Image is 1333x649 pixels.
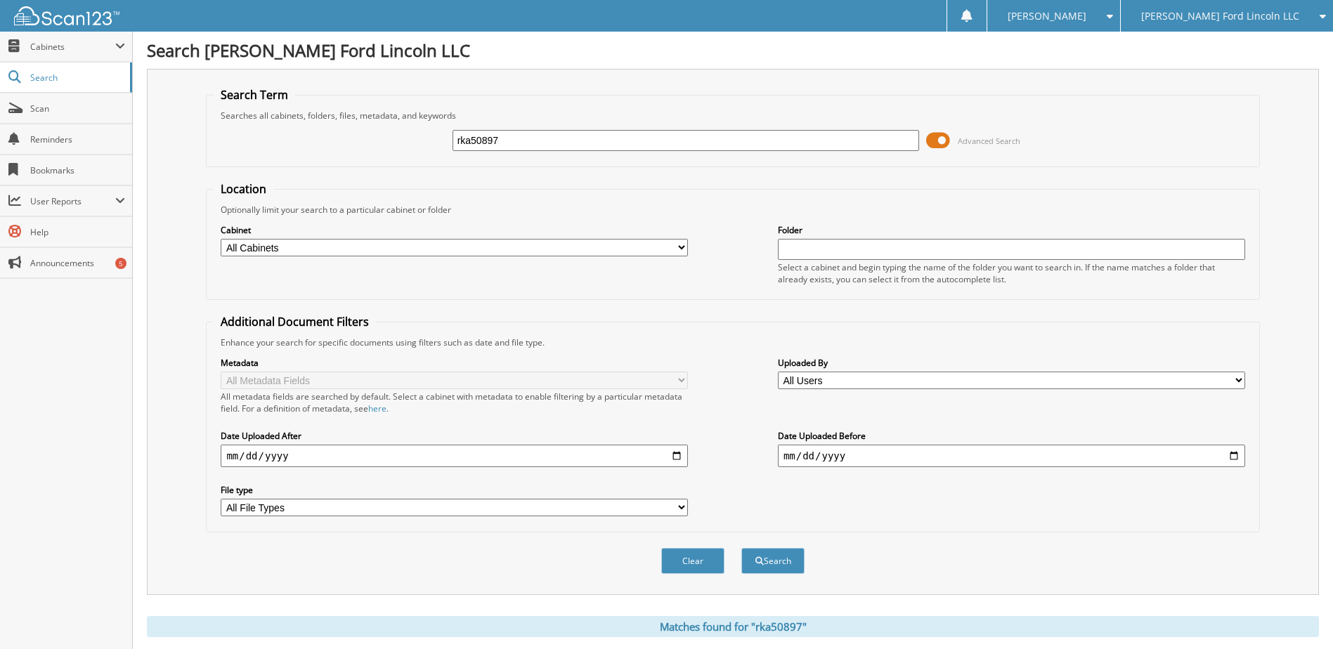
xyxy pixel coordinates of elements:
[1141,12,1299,20] span: [PERSON_NAME] Ford Lincoln LLC
[30,72,123,84] span: Search
[221,224,688,236] label: Cabinet
[778,224,1245,236] label: Folder
[214,336,1251,348] div: Enhance your search for specific documents using filters such as date and file type.
[221,357,688,369] label: Metadata
[958,136,1020,146] span: Advanced Search
[14,6,119,25] img: scan123-logo-white.svg
[1008,12,1086,20] span: [PERSON_NAME]
[147,39,1319,62] h1: Search [PERSON_NAME] Ford Lincoln LLC
[221,484,688,496] label: File type
[214,204,1251,216] div: Optionally limit your search to a particular cabinet or folder
[30,41,115,53] span: Cabinets
[115,258,126,269] div: 5
[778,445,1245,467] input: end
[30,133,125,145] span: Reminders
[214,110,1251,122] div: Searches all cabinets, folders, files, metadata, and keywords
[30,226,125,238] span: Help
[214,87,295,103] legend: Search Term
[778,357,1245,369] label: Uploaded By
[741,548,805,574] button: Search
[30,103,125,114] span: Scan
[30,195,115,207] span: User Reports
[221,391,688,414] div: All metadata fields are searched by default. Select a cabinet with metadata to enable filtering b...
[147,616,1319,637] div: Matches found for "rka50897"
[778,430,1245,442] label: Date Uploaded Before
[214,181,273,197] legend: Location
[221,445,688,467] input: start
[221,430,688,442] label: Date Uploaded After
[30,257,125,269] span: Announcements
[661,548,724,574] button: Clear
[778,261,1245,285] div: Select a cabinet and begin typing the name of the folder you want to search in. If the name match...
[214,314,376,329] legend: Additional Document Filters
[30,164,125,176] span: Bookmarks
[368,402,386,414] a: here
